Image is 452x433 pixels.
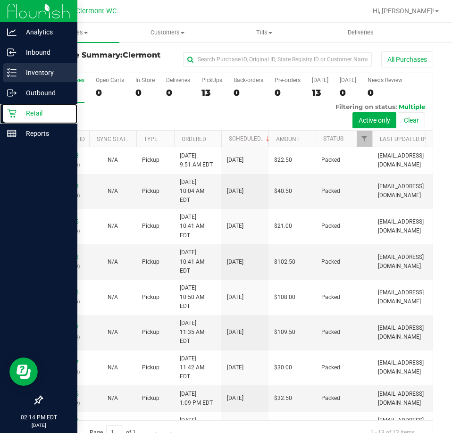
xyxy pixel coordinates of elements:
inline-svg: Retail [7,108,17,118]
span: [DATE] 10:41 AM EDT [180,248,216,275]
span: [DATE] [227,363,243,372]
button: N/A [108,328,118,337]
span: Clermont WC [76,7,117,15]
span: Multiple [399,103,425,110]
div: Back-orders [234,77,263,83]
span: Deliveries [335,28,386,37]
button: N/A [108,363,118,372]
div: 13 [201,87,222,98]
span: [DATE] [227,293,243,302]
p: Inventory [17,67,73,78]
span: Filtering on status: [335,103,397,110]
span: Pickup [142,363,159,372]
div: Deliveries [166,77,190,83]
span: Pickup [142,222,159,231]
inline-svg: Outbound [7,88,17,98]
p: [DATE] [4,422,73,429]
span: [DATE] 11:35 AM EDT [180,319,216,346]
span: Not Applicable [108,157,118,163]
a: Scheduled [229,135,272,142]
div: [DATE] [340,77,356,83]
div: 0 [368,87,402,98]
span: $30.00 [274,363,292,372]
inline-svg: Reports [7,129,17,138]
span: $40.50 [274,187,292,196]
span: Not Applicable [108,329,118,335]
span: Not Applicable [108,294,118,300]
a: Last Updated By [380,136,427,142]
span: Hi, [PERSON_NAME]! [373,7,434,15]
a: Customers [119,23,216,42]
span: [DATE] 10:50 AM EDT [180,283,216,311]
span: [DATE] [227,258,243,266]
span: Packed [321,363,340,372]
inline-svg: Analytics [7,27,17,37]
h3: Purchase Summary: [42,51,172,67]
div: Needs Review [368,77,402,83]
span: Not Applicable [108,395,118,401]
div: [DATE] [312,77,328,83]
span: $109.50 [274,328,295,337]
span: Packed [321,222,340,231]
span: [DATE] 9:51 AM EDT [180,151,213,169]
span: Pickup [142,258,159,266]
span: $22.50 [274,156,292,165]
span: Pickup [142,394,159,403]
span: [DATE] [227,156,243,165]
a: Filter [357,131,372,147]
p: Analytics [17,26,73,38]
span: Packed [321,258,340,266]
span: Not Applicable [108,258,118,265]
span: Packed [321,328,340,337]
span: [DATE] [227,187,243,196]
span: [DATE] [227,222,243,231]
p: 02:14 PM EDT [4,413,73,422]
button: N/A [108,156,118,165]
inline-svg: Inbound [7,48,17,57]
inline-svg: Inventory [7,68,17,77]
input: Search Purchase ID, Original ID, State Registry ID or Customer Name... [183,52,372,67]
div: 0 [135,87,155,98]
span: Packed [321,187,340,196]
span: Pickup [142,293,159,302]
p: Reports [17,128,73,139]
span: [DATE] [227,394,243,403]
span: Packed [321,156,340,165]
iframe: Resource center [9,358,38,386]
p: Inbound [17,47,73,58]
span: Customers [120,28,216,37]
span: Pickup [142,156,159,165]
span: Packed [321,293,340,302]
span: Pickup [142,328,159,337]
span: Pickup [142,187,159,196]
span: $32.50 [274,394,292,403]
a: Ordered [182,136,206,142]
a: Amount [276,136,300,142]
div: 0 [96,87,124,98]
span: [DATE] 10:41 AM EDT [180,213,216,240]
button: N/A [108,394,118,403]
button: N/A [108,293,118,302]
div: 13 [312,87,328,98]
span: $108.00 [274,293,295,302]
div: In Store [135,77,155,83]
span: [DATE] [227,328,243,337]
span: Packed [321,394,340,403]
button: N/A [108,222,118,231]
span: $102.50 [274,258,295,266]
div: 0 [340,87,356,98]
a: Type [144,136,158,142]
span: Not Applicable [108,223,118,229]
span: Tills [217,28,312,37]
a: Status [323,135,343,142]
div: 0 [275,87,301,98]
p: Outbound [17,87,73,99]
span: [DATE] 11:42 AM EDT [180,354,216,382]
button: Clear [398,112,425,128]
button: All Purchases [381,51,433,67]
div: PickUps [201,77,222,83]
button: N/A [108,258,118,266]
span: $21.00 [274,222,292,231]
a: Deliveries [312,23,409,42]
span: Not Applicable [108,364,118,371]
